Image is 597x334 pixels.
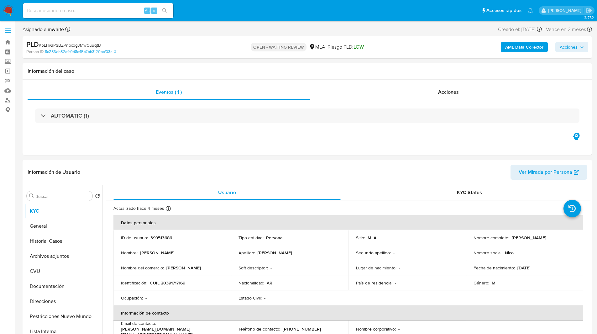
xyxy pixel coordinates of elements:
[356,250,391,256] p: Segundo apellido :
[166,265,201,271] p: [PERSON_NAME]
[150,280,185,286] p: CUIL 20391717169
[309,44,325,50] div: MLA
[153,8,155,13] span: s
[23,7,173,15] input: Buscar usuario o caso...
[492,280,495,286] p: M
[251,43,306,51] p: OPEN - WAITING REVIEW
[46,26,64,33] b: mwhite
[353,43,364,50] span: LOW
[35,194,90,199] input: Buscar
[438,88,459,96] span: Acciones
[39,42,101,48] span: # bLHiGPSBZPnoxogJMwCuuqtB
[238,265,268,271] p: Soft descriptor :
[113,305,583,321] th: Información de contacto
[457,189,482,196] span: KYC Status
[399,265,400,271] p: -
[145,8,150,13] span: Alt
[113,215,583,230] th: Datos personales
[24,204,102,219] button: KYC
[121,265,164,271] p: Nombre del comercio :
[29,194,34,199] button: Buscar
[546,26,586,33] span: Vence en 2 meses
[218,189,236,196] span: Usuario
[121,235,148,241] p: ID de usuario :
[356,265,396,271] p: Lugar de nacimiento :
[24,279,102,294] button: Documentación
[356,326,396,332] p: Nombre corporativo :
[121,280,147,286] p: Identificación :
[474,235,509,241] p: Nombre completo :
[555,42,588,52] button: Acciones
[267,280,272,286] p: AR
[158,6,171,15] button: search-icon
[26,39,39,49] b: PLD
[486,7,521,14] span: Accesos rápidos
[474,265,515,271] p: Fecha de nacimiento :
[519,165,572,180] span: Ver Mirada por Persona
[238,280,264,286] p: Nacionalidad :
[121,250,138,256] p: Nombre :
[35,109,579,123] div: AUTOMATIC (1)
[498,25,542,34] div: Creado el: [DATE]
[238,326,280,332] p: Teléfono de contacto :
[356,235,365,241] p: Sitio :
[511,165,587,180] button: Ver Mirada por Persona
[266,235,283,241] p: Persona
[24,309,102,324] button: Restricciones Nuevo Mundo
[23,26,64,33] span: Asignado a
[474,280,489,286] p: Género :
[283,326,321,332] p: [PHONE_NUMBER]
[140,250,175,256] p: [PERSON_NAME]
[395,280,396,286] p: -
[113,205,164,211] p: Actualizado hace 4 meses
[145,295,147,301] p: -
[393,250,395,256] p: -
[24,234,102,249] button: Historial Casos
[543,25,545,34] span: -
[501,42,548,52] button: AML Data Collector
[24,264,102,279] button: CVU
[264,295,265,301] p: -
[24,249,102,264] button: Archivos adjuntos
[505,42,543,52] b: AML Data Collector
[238,250,255,256] p: Apellido :
[51,112,89,119] h3: AUTOMATIC (1)
[368,235,376,241] p: MLA
[517,265,531,271] p: [DATE]
[560,42,578,52] span: Acciones
[26,49,44,55] b: Person ID
[24,294,102,309] button: Direcciones
[398,326,400,332] p: -
[156,88,182,96] span: Eventos ( 1 )
[528,8,533,13] a: Notificaciones
[28,169,80,175] h1: Información de Usuario
[28,68,587,74] h1: Información del caso
[121,295,143,301] p: Ocupación :
[356,280,392,286] p: País de residencia :
[238,295,262,301] p: Estado Civil :
[327,44,364,50] span: Riesgo PLD:
[95,194,100,200] button: Volver al orden por defecto
[586,7,592,14] a: Salir
[24,219,102,234] button: General
[474,250,502,256] p: Nombre social :
[238,235,264,241] p: Tipo entidad :
[505,250,514,256] p: Nico
[512,235,546,241] p: [PERSON_NAME]
[270,265,272,271] p: -
[150,235,172,241] p: 399513686
[121,321,156,326] p: Email de contacto :
[258,250,292,256] p: [PERSON_NAME]
[548,8,584,13] p: matiasagustin.white@mercadolibre.com
[45,49,116,55] a: 8c286eb82afc0d8c45c7bb3120bcf03c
